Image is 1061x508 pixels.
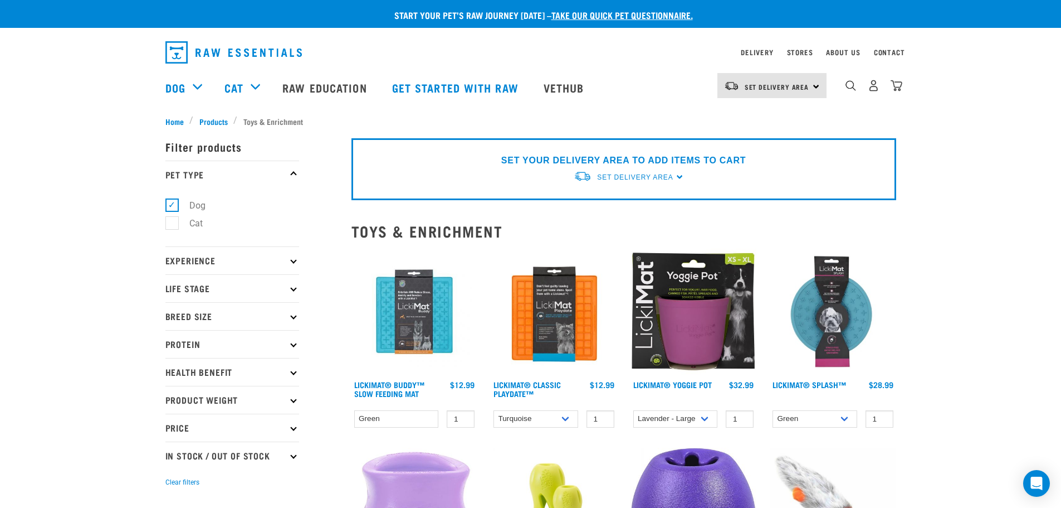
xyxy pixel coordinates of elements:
[165,414,299,442] p: Price
[351,249,478,375] img: Buddy Turquoise
[491,249,617,375] img: LM Playdate Orange 570x570 crop top
[845,80,856,91] img: home-icon-1@2x.png
[165,41,302,64] img: Raw Essentials Logo
[501,154,746,167] p: SET YOUR DELIVERY AREA TO ADD ITEMS TO CART
[551,12,693,17] a: take our quick pet questionnaire.
[869,380,893,389] div: $28.99
[447,410,475,428] input: 1
[630,249,757,375] img: Yoggie pot packaging purple 2
[165,330,299,358] p: Protein
[532,65,598,110] a: Vethub
[493,383,561,395] a: LickiMat® Classic Playdate™
[787,50,813,54] a: Stores
[157,37,905,68] nav: dropdown navigation
[165,115,190,127] a: Home
[351,222,896,240] h2: Toys & Enrichment
[381,65,532,110] a: Get started with Raw
[574,171,591,182] img: van-moving.png
[891,80,902,91] img: home-icon@2x.png
[866,410,893,428] input: 1
[172,199,210,212] label: Dog
[741,50,773,54] a: Delivery
[165,79,185,96] a: Dog
[1023,470,1050,497] div: Open Intercom Messenger
[165,302,299,330] p: Breed Size
[165,358,299,386] p: Health Benefit
[586,410,614,428] input: 1
[193,115,233,127] a: Products
[874,50,905,54] a: Contact
[165,477,199,487] button: Clear filters
[165,133,299,161] p: Filter products
[590,380,614,389] div: $12.99
[868,80,879,91] img: user.png
[165,115,896,127] nav: breadcrumbs
[165,161,299,188] p: Pet Type
[729,380,754,389] div: $32.99
[770,249,896,375] img: Lickimat Splash Turquoise 570x570 crop top
[165,115,184,127] span: Home
[726,410,754,428] input: 1
[633,383,712,386] a: LickiMat® Yoggie Pot
[450,380,475,389] div: $12.99
[826,50,860,54] a: About Us
[597,173,673,181] span: Set Delivery Area
[165,386,299,414] p: Product Weight
[199,115,228,127] span: Products
[724,81,739,91] img: van-moving.png
[165,246,299,274] p: Experience
[772,383,846,386] a: LickiMat® Splash™
[354,383,424,395] a: LickiMat® Buddy™ Slow Feeding Mat
[224,79,243,96] a: Cat
[745,85,809,89] span: Set Delivery Area
[165,274,299,302] p: Life Stage
[271,65,380,110] a: Raw Education
[172,216,207,230] label: Cat
[165,442,299,470] p: In Stock / Out Of Stock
